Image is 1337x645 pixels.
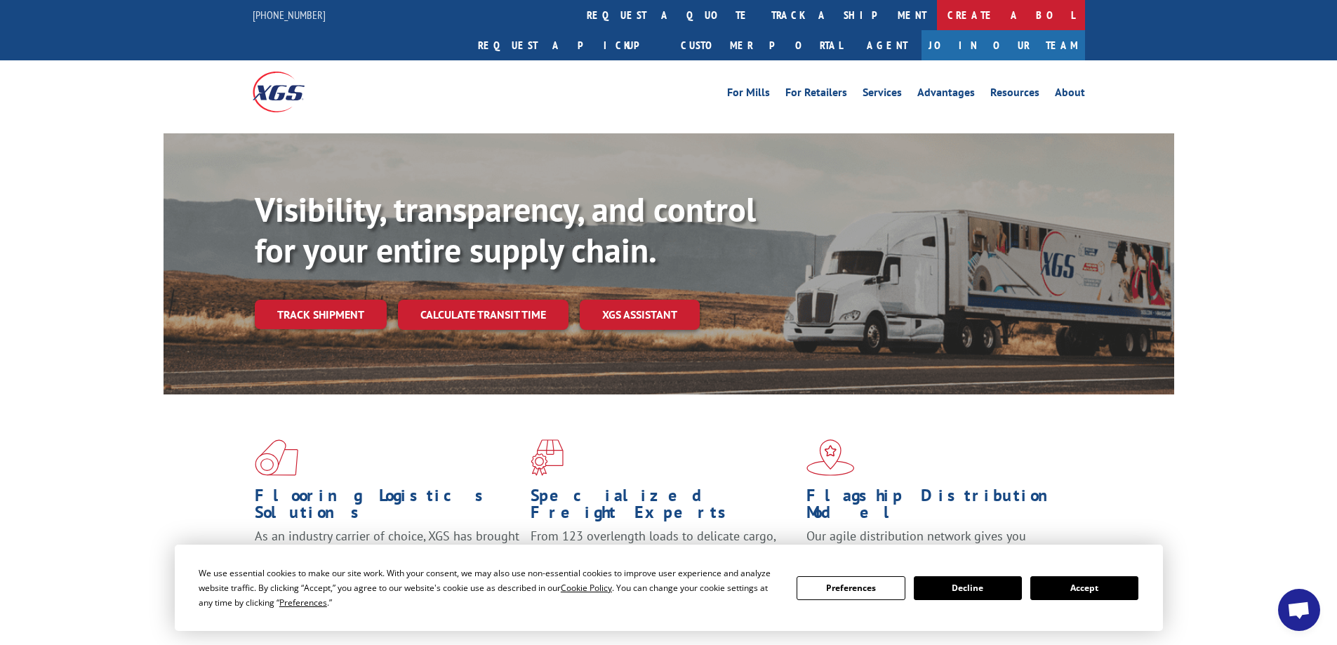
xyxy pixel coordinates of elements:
[806,439,855,476] img: xgs-icon-flagship-distribution-model-red
[255,487,520,528] h1: Flooring Logistics Solutions
[1278,589,1320,631] a: Open chat
[806,528,1065,561] span: Our agile distribution network gives you nationwide inventory management on demand.
[531,487,796,528] h1: Specialized Freight Experts
[279,597,327,609] span: Preferences
[580,300,700,330] a: XGS ASSISTANT
[255,439,298,476] img: xgs-icon-total-supply-chain-intelligence-red
[990,87,1039,102] a: Resources
[806,487,1072,528] h1: Flagship Distribution Model
[255,300,387,329] a: Track shipment
[253,8,326,22] a: [PHONE_NUMBER]
[199,566,780,610] div: We use essential cookies to make our site work. With your consent, we may also use non-essential ...
[531,439,564,476] img: xgs-icon-focused-on-flooring-red
[1055,87,1085,102] a: About
[561,582,612,594] span: Cookie Policy
[863,87,902,102] a: Services
[398,300,568,330] a: Calculate transit time
[914,576,1022,600] button: Decline
[531,528,796,590] p: From 123 overlength loads to delicate cargo, our experienced staff knows the best way to move you...
[670,30,853,60] a: Customer Portal
[1030,576,1138,600] button: Accept
[797,576,905,600] button: Preferences
[727,87,770,102] a: For Mills
[255,528,519,578] span: As an industry carrier of choice, XGS has brought innovation and dedication to flooring logistics...
[467,30,670,60] a: Request a pickup
[922,30,1085,60] a: Join Our Team
[175,545,1163,631] div: Cookie Consent Prompt
[917,87,975,102] a: Advantages
[853,30,922,60] a: Agent
[255,187,756,272] b: Visibility, transparency, and control for your entire supply chain.
[785,87,847,102] a: For Retailers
